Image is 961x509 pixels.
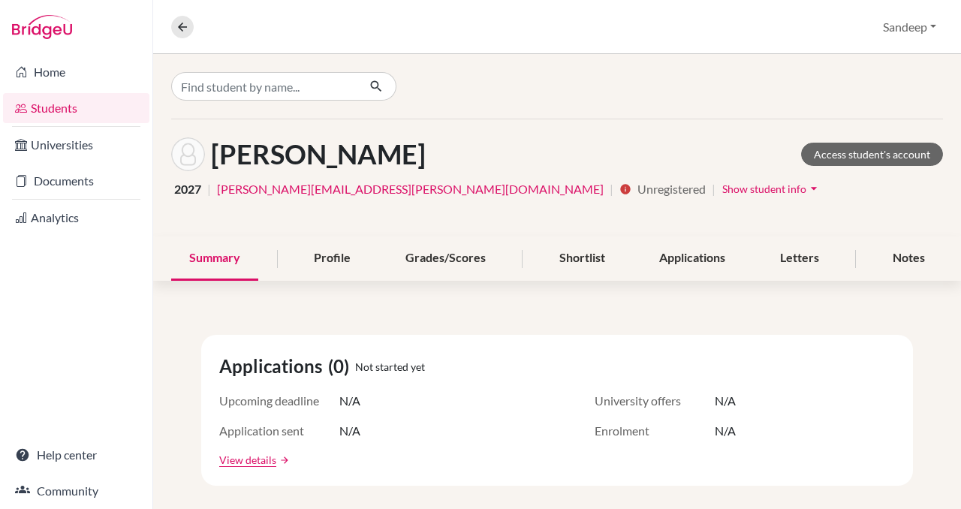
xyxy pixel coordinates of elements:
span: N/A [339,392,360,410]
div: Letters [762,236,837,281]
span: Applications [219,353,328,380]
a: Analytics [3,203,149,233]
span: Enrolment [595,422,715,440]
a: [PERSON_NAME][EMAIL_ADDRESS][PERSON_NAME][DOMAIN_NAME] [217,180,604,198]
a: Help center [3,440,149,470]
span: | [712,180,715,198]
a: Documents [3,166,149,196]
div: Notes [875,236,943,281]
a: View details [219,452,276,468]
span: University offers [595,392,715,410]
a: arrow_forward [276,455,290,465]
span: N/A [715,392,736,410]
i: info [619,183,631,195]
span: Application sent [219,422,339,440]
span: Show student info [722,182,806,195]
h1: [PERSON_NAME] [211,138,426,170]
span: N/A [715,422,736,440]
input: Find student by name... [171,72,357,101]
span: N/A [339,422,360,440]
button: Sandeep [876,13,943,41]
button: Show student infoarrow_drop_down [722,177,822,200]
div: Shortlist [541,236,623,281]
span: | [207,180,211,198]
div: Summary [171,236,258,281]
span: 2027 [174,180,201,198]
div: Profile [296,236,369,281]
span: (0) [328,353,355,380]
span: Not started yet [355,359,425,375]
img: Daksh Makker's avatar [171,137,205,171]
img: Bridge-U [12,15,72,39]
a: Students [3,93,149,123]
div: Applications [641,236,743,281]
a: Access student's account [801,143,943,166]
span: Upcoming deadline [219,392,339,410]
span: Unregistered [637,180,706,198]
a: Home [3,57,149,87]
span: | [610,180,613,198]
a: Universities [3,130,149,160]
i: arrow_drop_down [806,181,821,196]
div: Grades/Scores [387,236,504,281]
a: Community [3,476,149,506]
